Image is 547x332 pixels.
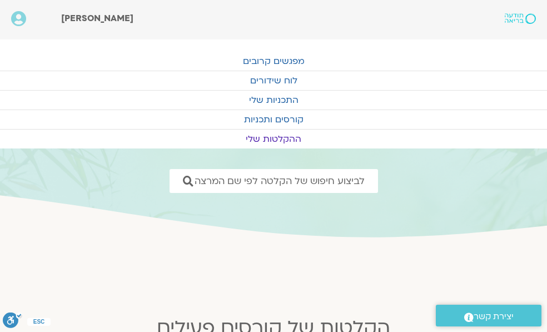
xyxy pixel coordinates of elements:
[474,309,514,324] span: יצירת קשר
[436,305,541,326] a: יצירת קשר
[61,12,133,24] span: [PERSON_NAME]
[170,169,378,193] a: לביצוע חיפוש של הקלטה לפי שם המרצה
[195,176,365,186] span: לביצוע חיפוש של הקלטה לפי שם המרצה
